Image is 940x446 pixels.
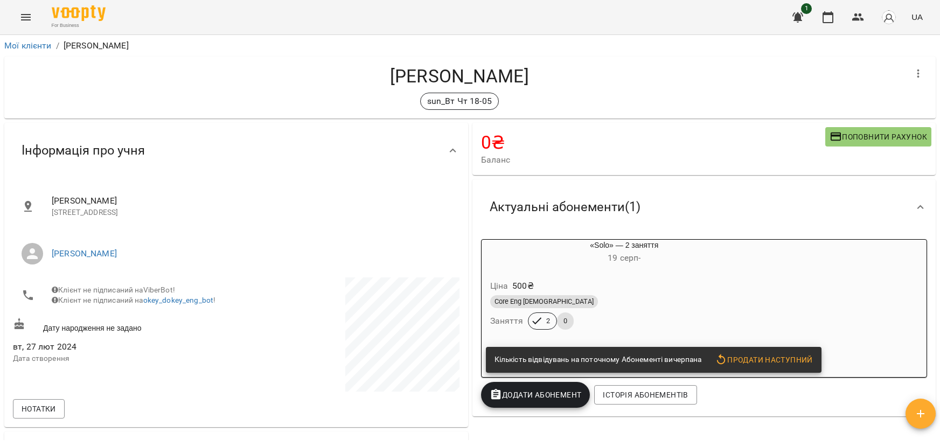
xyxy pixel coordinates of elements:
div: Дату народження не задано [11,316,236,336]
button: UA [907,7,927,27]
h4: [PERSON_NAME] [13,65,906,87]
span: Нотатки [22,402,56,415]
nav: breadcrumb [4,39,936,52]
button: Поповнити рахунок [825,127,931,147]
img: Voopty Logo [52,5,106,21]
button: Історія абонементів [594,385,697,405]
p: [PERSON_NAME] [64,39,129,52]
button: Продати наступний [711,350,817,370]
span: 19 серп - [608,253,640,263]
button: Нотатки [13,399,65,419]
span: Інформація про учня [22,142,145,159]
span: Core Eng [DEMOGRAPHIC_DATA] [490,297,598,306]
span: Клієнт не підписаний на ViberBot! [52,285,175,294]
a: [PERSON_NAME] [52,248,117,259]
span: Продати наступний [715,353,813,366]
p: 500 ₴ [512,280,534,292]
span: вт, 27 лют 2024 [13,340,234,353]
span: 1 [801,3,812,14]
div: «Solo» — 2 заняття [482,240,768,266]
p: [STREET_ADDRESS] [52,207,451,218]
span: [PERSON_NAME] [52,194,451,207]
button: «Solo» — 2 заняття19 серп- Ціна500₴Core Eng [DEMOGRAPHIC_DATA]Заняття20 [482,240,768,343]
span: Актуальні абонементи ( 1 ) [490,199,640,215]
span: UA [911,11,923,23]
div: Кількість відвідувань на поточному Абонементі вичерпана [495,350,702,370]
div: Інформація про учня [4,123,468,178]
p: Дата створення [13,353,234,364]
h6: Ціна [490,278,509,294]
a: okey_dokey_eng_bot [143,296,214,304]
span: For Business [52,22,106,29]
span: 0 [557,316,574,326]
button: Додати Абонемент [481,382,590,408]
span: Додати Абонемент [490,388,582,401]
button: Menu [13,4,39,30]
div: sun_Вт Чт 18-05 [420,93,499,110]
h6: Заняття [490,313,524,329]
span: 2 [540,316,556,326]
span: Поповнити рахунок [830,130,927,143]
span: Клієнт не підписаний на ! [52,296,215,304]
img: avatar_s.png [881,10,896,25]
div: Актуальні абонементи(1) [472,179,936,235]
span: Баланс [481,154,825,166]
a: Мої клієнти [4,40,52,51]
p: sun_Вт Чт 18-05 [427,95,492,108]
h4: 0 ₴ [481,131,825,154]
span: Історія абонементів [603,388,688,401]
li: / [56,39,59,52]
